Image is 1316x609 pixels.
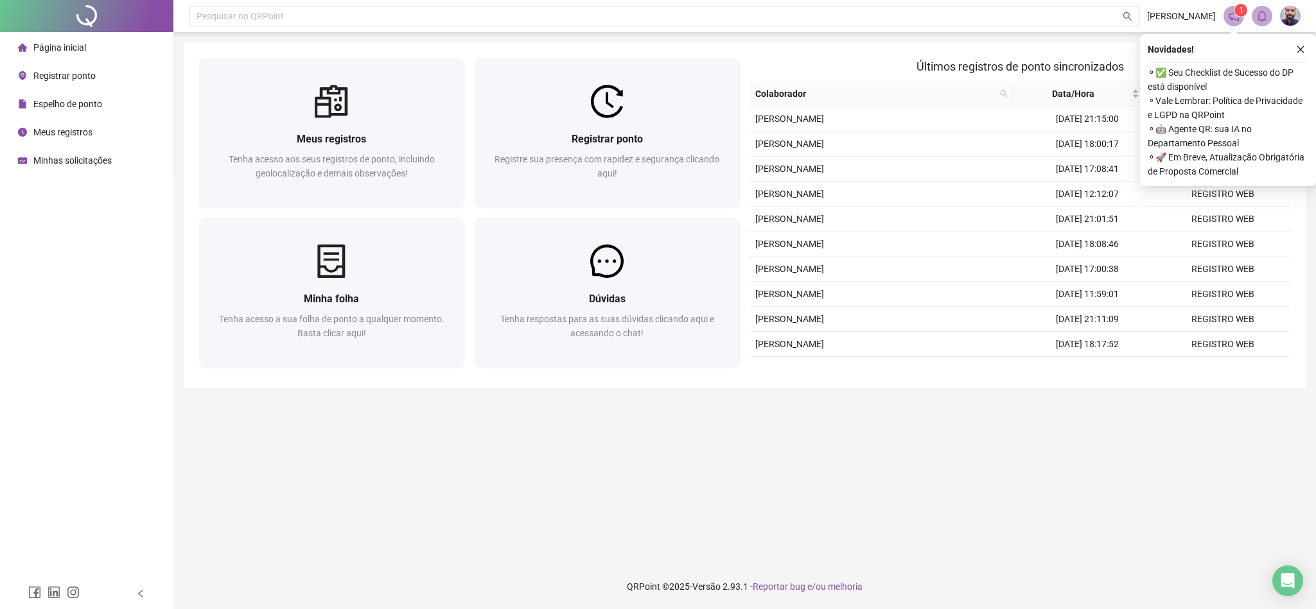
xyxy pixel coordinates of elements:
span: Registrar ponto [572,133,643,145]
span: 1 [1239,6,1243,15]
a: Registrar pontoRegistre sua presença com rapidez e segurança clicando aqui! [475,58,740,207]
td: [DATE] 18:08:46 [1020,232,1155,257]
span: Reportar bug e/ou melhoria [753,581,863,592]
span: Novidades ! [1148,42,1194,56]
td: [DATE] 11:59:01 [1020,282,1155,307]
td: REGISTRO WEB [1155,332,1290,357]
td: [DATE] 21:11:09 [1020,307,1155,332]
span: notification [1228,10,1240,22]
span: Minhas solicitações [33,155,112,166]
span: Colaborador [755,87,996,101]
span: Data/Hora [1018,87,1129,101]
span: [PERSON_NAME] [1147,9,1216,23]
td: [DATE] 21:01:51 [1020,207,1155,232]
span: [PERSON_NAME] [755,189,824,199]
span: Meus registros [33,127,92,137]
span: instagram [67,586,80,599]
span: Versão [692,581,721,592]
a: Meus registrosTenha acesso aos seus registros de ponto, incluindo geolocalização e demais observa... [199,58,464,207]
td: REGISTRO WEB [1155,307,1290,332]
td: REGISTRO WEB [1155,282,1290,307]
span: schedule [18,156,27,165]
span: bell [1256,10,1268,22]
span: [PERSON_NAME] [755,139,824,149]
span: environment [18,71,27,80]
span: search [1123,12,1132,21]
td: REGISTRO WEB [1155,207,1290,232]
span: ⚬ Vale Lembrar: Política de Privacidade e LGPD na QRPoint [1148,94,1308,122]
span: [PERSON_NAME] [755,264,824,274]
span: Registre sua presença com rapidez e segurança clicando aqui! [495,154,719,178]
span: [PERSON_NAME] [755,339,824,349]
td: [DATE] 21:15:00 [1020,107,1155,132]
th: Data/Hora [1013,81,1145,107]
span: [PERSON_NAME] [755,114,824,124]
td: REGISTRO WEB [1155,357,1290,382]
td: [DATE] 18:17:52 [1020,332,1155,357]
sup: 1 [1234,4,1247,17]
td: [DATE] 17:08:41 [1020,157,1155,182]
footer: QRPoint © 2025 - 2.93.1 - [173,564,1316,609]
span: Dúvidas [589,293,626,305]
span: ⚬ ✅ Seu Checklist de Sucesso do DP está disponível [1148,65,1308,94]
td: REGISTRO WEB [1155,182,1290,207]
span: [PERSON_NAME] [755,239,824,249]
span: Minha folha [304,293,359,305]
td: [DATE] 17:15:43 [1020,357,1155,382]
td: [DATE] 12:12:07 [1020,182,1155,207]
td: [DATE] 18:00:17 [1020,132,1155,157]
span: facebook [28,586,41,599]
span: close [1296,45,1305,54]
td: REGISTRO WEB [1155,232,1290,257]
span: Página inicial [33,42,86,53]
span: left [136,589,145,598]
span: ⚬ 🤖 Agente QR: sua IA no Departamento Pessoal [1148,122,1308,150]
span: search [997,84,1010,103]
span: Meus registros [297,133,366,145]
span: Últimos registros de ponto sincronizados [917,60,1124,73]
span: [PERSON_NAME] [755,289,824,299]
span: Tenha acesso aos seus registros de ponto, incluindo geolocalização e demais observações! [229,154,435,178]
div: Open Intercom Messenger [1272,565,1303,596]
span: clock-circle [18,128,27,137]
span: Tenha respostas para as suas dúvidas clicando aqui e acessando o chat! [500,314,714,338]
span: Registrar ponto [33,71,96,81]
span: file [18,99,27,108]
img: 60213 [1281,6,1300,26]
span: [PERSON_NAME] [755,164,824,174]
span: linkedin [48,586,60,599]
span: search [1000,90,1008,98]
a: DúvidasTenha respostas para as suas dúvidas clicando aqui e acessando o chat! [475,218,740,367]
span: [PERSON_NAME] [755,214,824,224]
span: Tenha acesso a sua folha de ponto a qualquer momento. Basta clicar aqui! [219,314,444,338]
span: [PERSON_NAME] [755,314,824,324]
span: home [18,43,27,52]
td: [DATE] 17:00:38 [1020,257,1155,282]
a: Minha folhaTenha acesso a sua folha de ponto a qualquer momento. Basta clicar aqui! [199,218,464,367]
td: REGISTRO WEB [1155,257,1290,282]
span: ⚬ 🚀 Em Breve, Atualização Obrigatória de Proposta Comercial [1148,150,1308,178]
span: Espelho de ponto [33,99,102,109]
